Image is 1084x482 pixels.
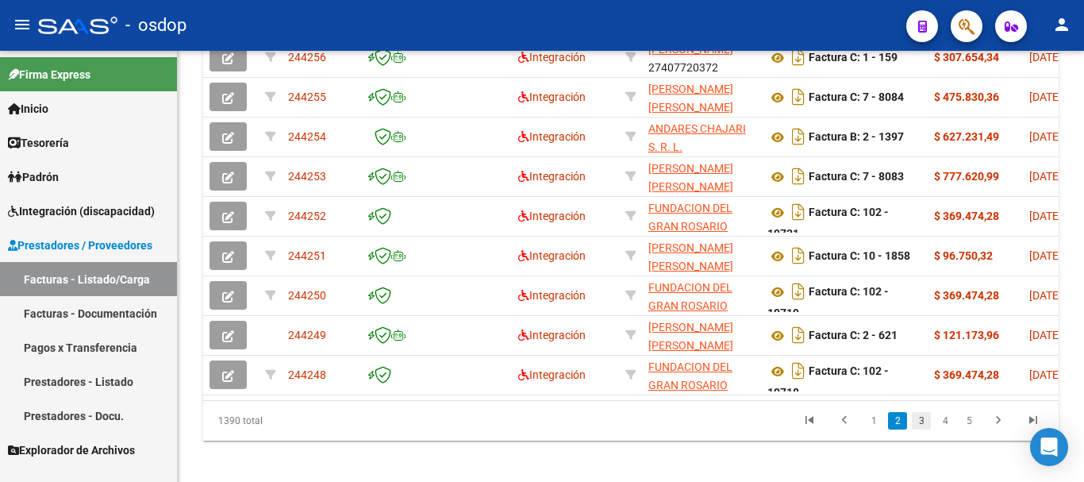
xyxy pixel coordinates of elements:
strong: Factura C: 102 - 19719 [767,286,889,320]
strong: Factura B: 2 - 1397 [809,131,904,144]
i: Descargar documento [788,44,809,70]
span: Prestadores / Proveedores [8,237,152,254]
strong: $ 777.620,99 [934,170,999,183]
span: 244256 [288,51,326,64]
span: 244255 [288,91,326,103]
span: Integración [518,249,586,262]
span: 244252 [288,210,326,222]
span: Tesorería [8,134,69,152]
strong: Factura C: 2 - 621 [809,330,898,342]
strong: $ 475.830,36 [934,91,999,103]
div: 33707289959 [648,199,755,233]
i: Descargar documento [788,279,809,304]
span: 244250 [288,289,326,302]
span: 244253 [288,170,326,183]
span: Padrón [8,168,59,186]
a: go to first page [794,412,825,430]
div: 27341885340 [648,239,755,272]
div: 27206517382 [648,80,755,114]
span: 244254 [288,130,326,143]
a: 5 [959,412,978,430]
strong: $ 121.173,96 [934,329,999,341]
strong: Factura C: 7 - 8083 [809,171,904,183]
span: Explorador de Archivos [8,442,135,459]
span: 244248 [288,368,326,381]
strong: $ 369.474,28 [934,368,999,381]
mat-icon: person [1052,15,1071,34]
span: - osdop [125,8,186,43]
span: [PERSON_NAME] [PERSON_NAME] [648,241,733,272]
strong: Factura C: 102 - 19721 [767,206,889,241]
a: 2 [888,412,907,430]
li: page 2 [886,407,909,434]
span: [DATE] [1029,130,1062,143]
strong: Factura C: 102 - 19718 [767,365,889,399]
div: 33707289959 [648,358,755,391]
li: page 5 [957,407,981,434]
span: Integración [518,289,586,302]
strong: $ 627.231,49 [934,130,999,143]
span: Integración [518,170,586,183]
strong: $ 307.654,34 [934,51,999,64]
a: 1 [864,412,883,430]
strong: $ 369.474,28 [934,210,999,222]
span: Integración [518,210,586,222]
span: FUNDACION DEL GRAN ROSARIO [648,202,732,233]
span: [PERSON_NAME] [648,43,733,56]
span: FUNDACION DEL GRAN ROSARIO [648,281,732,312]
a: go to last page [1018,412,1048,430]
strong: Factura C: 10 - 1858 [809,250,910,263]
span: [DATE] [1029,91,1062,103]
strong: Factura C: 7 - 8084 [809,91,904,104]
span: 244251 [288,249,326,262]
span: [DATE] [1029,249,1062,262]
div: 30718010957 [648,120,755,153]
i: Descargar documento [788,164,809,189]
span: ANDARES CHAJARI S. R. L. [648,122,746,153]
div: 27206517382 [648,160,755,193]
a: go to next page [983,412,1013,430]
span: FUNDACION DEL GRAN ROSARIO [648,361,732,391]
span: Integración [518,368,586,381]
span: Integración [518,329,586,341]
span: Integración [518,91,586,103]
span: [DATE] [1029,368,1062,381]
span: Integración [518,51,586,64]
i: Descargar documento [788,322,809,348]
span: [DATE] [1029,210,1062,222]
span: [DATE] [1029,170,1062,183]
a: go to previous page [829,412,859,430]
span: Firma Express [8,66,90,83]
mat-icon: menu [13,15,32,34]
li: page 4 [933,407,957,434]
span: [DATE] [1029,51,1062,64]
span: [DATE] [1029,329,1062,341]
span: [PERSON_NAME] [PERSON_NAME] [648,162,733,193]
div: Open Intercom Messenger [1030,428,1068,466]
strong: $ 96.750,32 [934,249,993,262]
span: [DATE] [1029,289,1062,302]
li: page 3 [909,407,933,434]
span: Inicio [8,100,48,118]
i: Descargar documento [788,358,809,384]
div: 27407720372 [648,40,755,74]
span: [PERSON_NAME] [PERSON_NAME] [648,83,733,114]
strong: Factura C: 1 - 159 [809,52,898,64]
i: Descargar documento [788,124,809,149]
span: Integración (discapacidad) [8,202,155,220]
div: 1390 total [203,401,371,441]
span: [PERSON_NAME] [PERSON_NAME] [648,321,733,352]
i: Descargar documento [788,199,809,225]
span: Integración [518,130,586,143]
a: 4 [936,412,955,430]
span: 244249 [288,329,326,341]
strong: $ 369.474,28 [934,289,999,302]
i: Descargar documento [788,243,809,268]
li: page 1 [862,407,886,434]
i: Descargar documento [788,84,809,110]
div: 33707289959 [648,279,755,312]
a: 3 [912,412,931,430]
div: 20276711815 [648,318,755,352]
